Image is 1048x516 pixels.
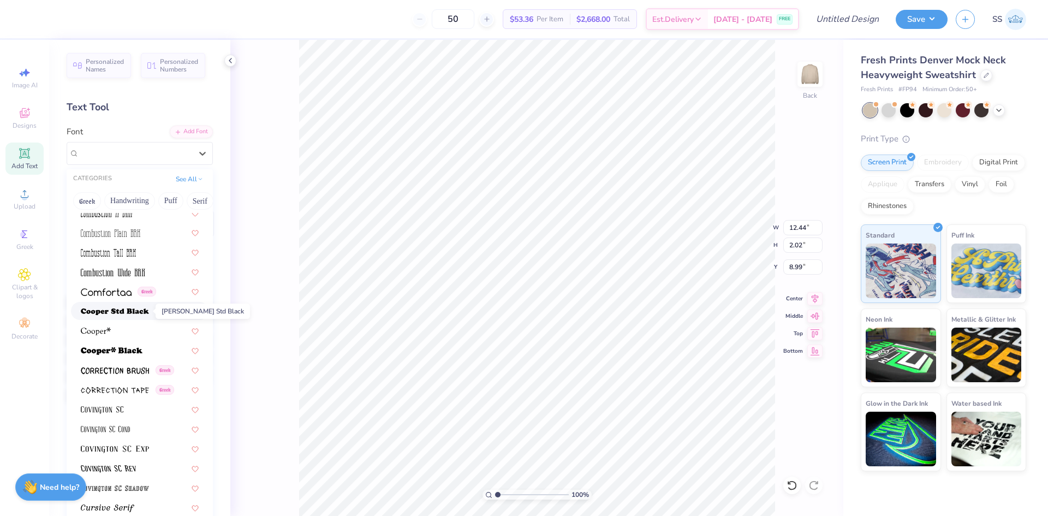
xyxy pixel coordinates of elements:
span: Add Text [11,162,38,170]
button: Handwriting [104,192,155,210]
div: Text Tool [67,100,213,115]
span: Minimum Order: 50 + [922,85,977,94]
span: Designs [13,121,37,130]
span: Neon Ink [866,313,892,325]
img: Sam Snyder [1005,9,1026,30]
span: Top [783,330,803,337]
img: Combustion Wide BRK [81,269,145,276]
span: Greek [16,242,33,251]
span: $2,668.00 [576,14,610,25]
span: Total [614,14,630,25]
img: Back [799,63,821,85]
img: Cursive Serif [81,505,134,512]
button: Greek [73,192,101,210]
div: Print Type [861,133,1026,145]
span: Greek [156,365,174,375]
img: Comfortaa [81,288,132,296]
img: Puff Ink [951,244,1022,298]
span: Puff Ink [951,229,974,241]
div: Foil [989,176,1014,193]
button: Puff [158,192,183,210]
img: Covington SC Rev [81,465,136,473]
a: SS [992,9,1026,30]
img: Combustion Plain BRK [81,229,140,237]
strong: Need help? [40,482,79,493]
div: Embroidery [917,155,969,171]
img: Correction Brush [81,367,149,375]
span: [DATE] - [DATE] [713,14,772,25]
div: Vinyl [955,176,985,193]
img: Metallic & Glitter Ink [951,328,1022,382]
span: Est. Delivery [652,14,694,25]
span: FREE [779,15,790,23]
div: Back [803,91,817,100]
span: Middle [783,312,803,320]
div: [PERSON_NAME] Std Black [156,304,250,319]
div: CATEGORIES [73,174,112,183]
span: Fresh Prints Denver Mock Neck Heavyweight Sweatshirt [861,54,1006,81]
span: Upload [14,202,35,211]
div: Transfers [908,176,951,193]
span: Decorate [11,332,38,341]
span: 100 % [571,490,589,500]
span: Metallic & Glitter Ink [951,313,1016,325]
img: Combustion II BRK [81,210,133,217]
img: Cooper* [81,328,111,335]
span: Glow in the Dark Ink [866,398,928,409]
span: Greek [156,385,174,395]
button: Serif [187,192,213,210]
span: Clipart & logos [5,283,44,300]
img: Covington SC [81,406,123,414]
span: Standard [866,229,895,241]
div: Digital Print [972,155,1025,171]
span: Personalized Names [86,58,124,73]
img: Glow in the Dark Ink [866,412,936,466]
label: Font [67,126,83,138]
img: Covington SC Shadow [81,485,149,493]
div: Screen Print [861,155,914,171]
button: Save [896,10,948,29]
span: Image AI [12,81,38,90]
span: Bottom [783,347,803,355]
span: Center [783,295,803,303]
span: # FP94 [898,85,917,94]
input: Untitled Design [807,8,888,30]
span: Personalized Numbers [160,58,199,73]
img: Water based Ink [951,412,1022,466]
div: Rhinestones [861,198,914,215]
input: – – [432,9,474,29]
img: Correction Tape [81,387,149,394]
img: Neon Ink [866,328,936,382]
span: Greek [138,287,156,296]
img: Covington SC Cond [81,426,130,434]
span: Fresh Prints [861,85,893,94]
button: See All [172,174,206,185]
img: Standard [866,244,936,298]
span: Per Item [537,14,563,25]
div: Applique [861,176,904,193]
img: Cooper Std Black [81,308,149,316]
img: Combustion Tall BRK [81,249,136,257]
span: $53.36 [510,14,533,25]
img: Cooper* Black (Black) [81,347,142,355]
span: SS [992,13,1002,26]
div: Add Font [170,126,213,138]
img: Covington SC Exp [81,446,149,453]
span: Water based Ink [951,398,1002,409]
